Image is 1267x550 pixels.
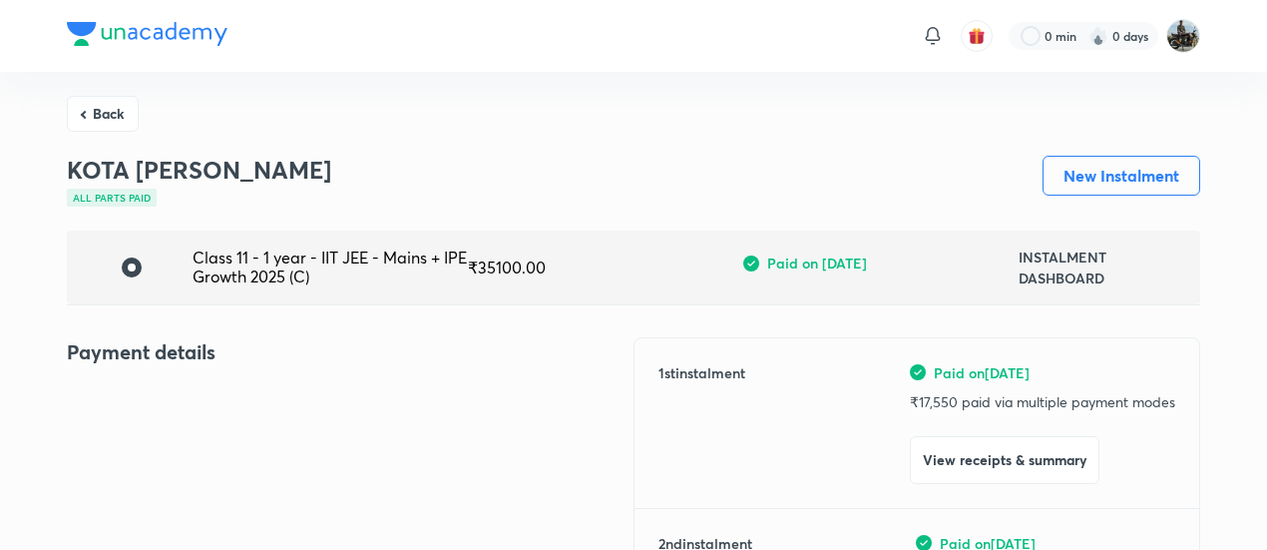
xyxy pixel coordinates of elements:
[934,362,1030,383] span: Paid on [DATE]
[767,253,867,274] span: Paid on [DATE]
[468,259,743,276] div: ₹ 35100.00
[67,96,139,132] button: Back
[67,156,331,185] h3: KOTA [PERSON_NAME]
[910,436,1099,484] button: View receipts & summary
[968,27,986,45] img: avatar
[743,256,759,272] img: green-tick
[193,249,468,285] div: Class 11 - 1 year - IIT JEE - Mains + IPE Growth 2025 (C)
[658,362,745,484] h6: 1 st instalment
[67,22,227,51] a: Company Logo
[910,364,926,380] img: green-tick
[1088,26,1108,46] img: streak
[910,391,1175,412] p: ₹ 17,550 paid via multiple payment modes
[67,189,157,207] div: All parts paid
[67,337,633,367] h4: Payment details
[1166,19,1200,53] img: Yathish V
[67,22,227,46] img: Company Logo
[1019,247,1184,288] h6: INSTALMENT DASHBOARD
[1043,156,1200,196] button: New Instalment
[961,20,993,52] button: avatar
